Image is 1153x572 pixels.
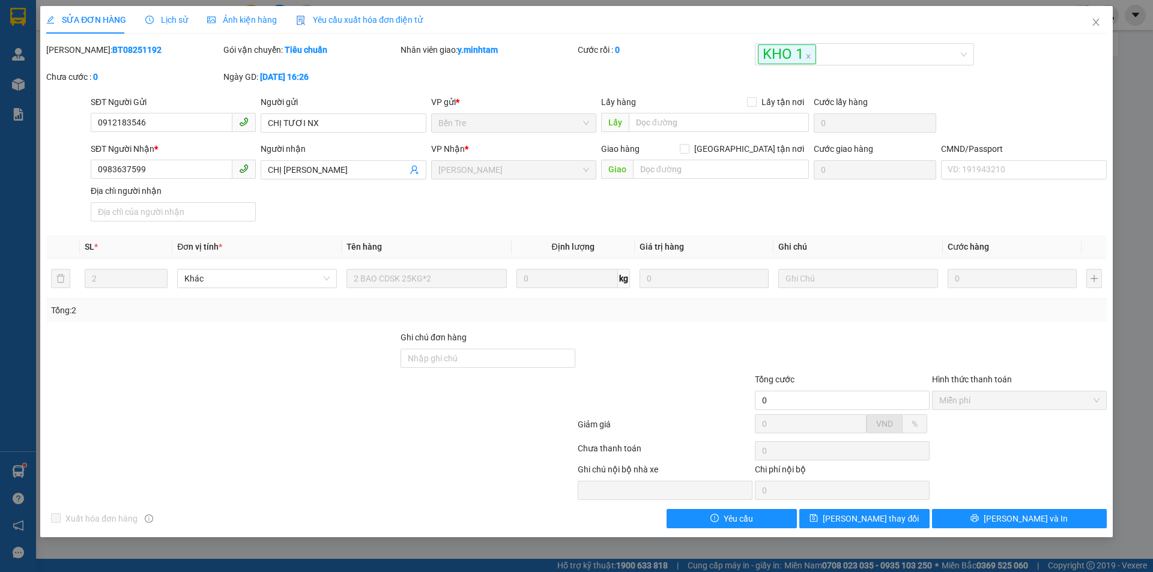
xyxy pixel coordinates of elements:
[578,43,752,56] div: Cước rồi :
[778,269,938,288] input: Ghi Chú
[601,160,633,179] span: Giao
[145,514,153,523] span: info-circle
[814,113,936,133] input: Cước lấy hàng
[755,463,930,481] div: Chi phí nội bộ
[939,391,1100,409] span: Miễn phí
[207,15,277,25] span: Ảnh kiện hàng
[629,113,809,132] input: Dọc đường
[296,16,306,25] img: icon
[91,142,256,155] div: SĐT Người Nhận
[757,95,809,109] span: Lấy tận nơi
[223,43,398,56] div: Gói vận chuyển:
[640,269,769,288] input: 0
[91,202,256,221] input: Địa chỉ của người nhận
[618,269,630,288] span: kg
[576,418,754,439] div: Giảm giá
[758,44,816,64] span: KHO 1
[46,70,221,83] div: Chưa cước :
[46,15,126,25] span: SỬA ĐƠN HÀNG
[667,509,797,528] button: exclamation-circleYêu cầu
[261,142,426,155] div: Người nhận
[941,142,1106,155] div: CMND/Passport
[261,95,426,109] div: Người gửi
[239,164,249,173] span: phone
[810,514,818,523] span: save
[285,45,327,55] b: Tiêu chuẩn
[601,144,640,154] span: Giao hàng
[347,269,506,288] input: VD: Bàn, Ghế
[805,53,811,59] span: close
[710,514,719,523] span: exclamation-circle
[615,45,620,55] b: 0
[207,16,216,24] span: picture
[814,97,868,107] label: Cước lấy hàng
[177,242,222,251] span: Đơn vị tính
[112,45,162,55] b: BT08251192
[578,463,752,481] div: Ghi chú nội bộ nhà xe
[145,15,188,25] span: Lịch sử
[401,333,467,342] label: Ghi chú đơn hàng
[184,269,330,288] span: Khác
[1091,17,1101,27] span: close
[347,242,382,251] span: Tên hàng
[552,242,595,251] span: Định lượng
[85,242,94,251] span: SL
[823,512,919,525] span: [PERSON_NAME] thay đổi
[91,95,256,109] div: SĐT Người Gửi
[431,95,596,109] div: VP gửi
[689,142,809,155] span: [GEOGRAPHIC_DATA] tận nơi
[814,144,873,154] label: Cước giao hàng
[91,184,256,197] div: Địa chỉ người nhận
[51,304,445,317] div: Tổng: 2
[46,16,55,24] span: edit
[51,269,70,288] button: delete
[93,72,98,82] b: 0
[876,419,893,429] span: VND
[773,235,943,259] th: Ghi chú
[260,72,309,82] b: [DATE] 16:26
[239,117,249,127] span: phone
[755,375,794,384] span: Tổng cước
[948,269,1077,288] input: 0
[1079,6,1113,40] button: Close
[640,242,684,251] span: Giá trị hàng
[1086,269,1102,288] button: plus
[724,512,753,525] span: Yêu cầu
[296,15,423,25] span: Yêu cầu xuất hóa đơn điện tử
[61,512,142,525] span: Xuất hóa đơn hàng
[438,161,589,179] span: Hồ Chí Minh
[145,16,154,24] span: clock-circle
[814,160,936,179] input: Cước giao hàng
[46,43,221,56] div: [PERSON_NAME]:
[401,43,575,56] div: Nhân viên giao:
[223,70,398,83] div: Ngày GD:
[932,509,1107,528] button: printer[PERSON_NAME] và In
[932,375,1012,384] label: Hình thức thanh toán
[948,242,989,251] span: Cước hàng
[576,442,754,463] div: Chưa thanh toán
[410,165,419,175] span: user-add
[601,97,636,107] span: Lấy hàng
[401,349,575,368] input: Ghi chú đơn hàng
[799,509,930,528] button: save[PERSON_NAME] thay đổi
[912,419,918,429] span: %
[601,113,629,132] span: Lấy
[458,45,498,55] b: y.minhtam
[984,512,1068,525] span: [PERSON_NAME] và In
[633,160,809,179] input: Dọc đường
[438,114,589,132] span: Bến Tre
[431,144,465,154] span: VP Nhận
[970,514,979,523] span: printer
